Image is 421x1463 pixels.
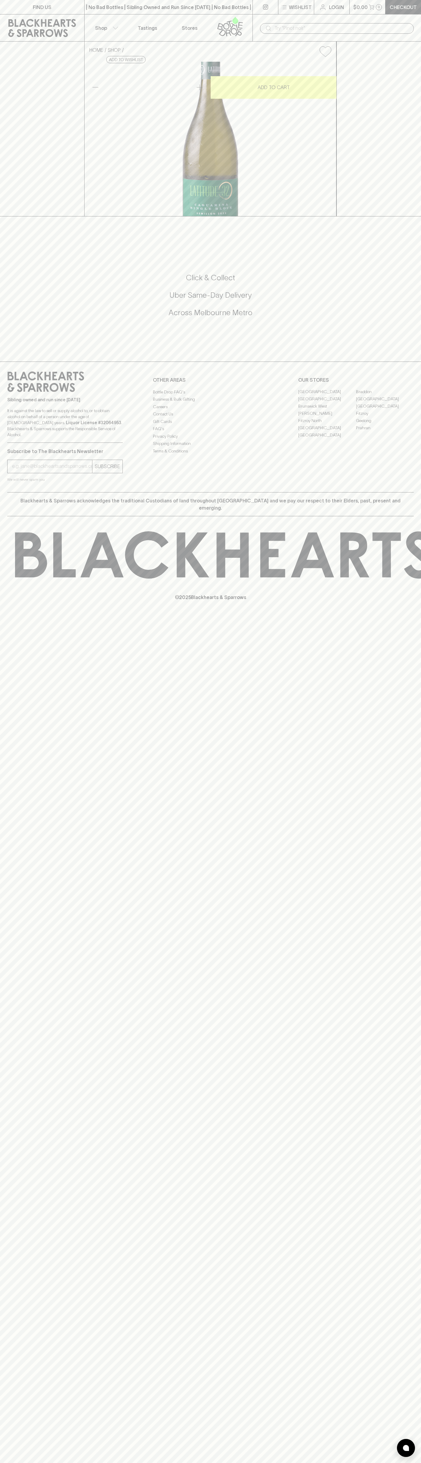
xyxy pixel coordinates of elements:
[298,376,414,384] p: OUR STORES
[153,447,268,455] a: Terms & Conditions
[7,397,123,403] p: Sibling owned and run since [DATE]
[356,396,414,403] a: [GEOGRAPHIC_DATA]
[403,1445,409,1451] img: bubble-icon
[95,463,120,470] p: SUBSCRIBE
[12,497,409,511] p: Blackhearts & Sparrows acknowledges the traditional Custodians of land throughout [GEOGRAPHIC_DAT...
[7,249,414,349] div: Call to action block
[7,290,414,300] h5: Uber Same-Day Delivery
[108,47,121,53] a: SHOP
[274,23,409,33] input: Try "Pinot noir"
[298,432,356,439] a: [GEOGRAPHIC_DATA]
[153,440,268,447] a: Shipping Information
[7,477,123,483] p: We will never spam you
[182,24,197,32] p: Stores
[258,84,290,91] p: ADD TO CART
[356,388,414,396] a: Braddon
[153,433,268,440] a: Privacy Policy
[298,403,356,410] a: Brunswick West
[66,420,121,425] strong: Liquor License #32064953
[298,410,356,417] a: [PERSON_NAME]
[12,461,92,471] input: e.g. jane@blackheartsandsparrows.com.au
[353,4,368,11] p: $0.00
[356,417,414,424] a: Geelong
[126,14,169,41] a: Tastings
[7,448,123,455] p: Subscribe to The Blackhearts Newsletter
[329,4,344,11] p: Login
[95,24,107,32] p: Shop
[356,410,414,417] a: Fitzroy
[298,417,356,424] a: Fitzroy North
[153,411,268,418] a: Contact Us
[153,425,268,433] a: FAQ's
[298,388,356,396] a: [GEOGRAPHIC_DATA]
[289,4,312,11] p: Wishlist
[92,460,122,473] button: SUBSCRIBE
[169,14,211,41] a: Stores
[85,14,127,41] button: Shop
[153,376,268,384] p: OTHER AREAS
[298,424,356,432] a: [GEOGRAPHIC_DATA]
[153,396,268,403] a: Business & Bulk Gifting
[298,396,356,403] a: [GEOGRAPHIC_DATA]
[153,388,268,396] a: Bottle Drop FAQ's
[390,4,417,11] p: Checkout
[317,44,334,59] button: Add to wishlist
[356,403,414,410] a: [GEOGRAPHIC_DATA]
[89,47,103,53] a: HOME
[7,408,123,438] p: It is against the law to sell or supply alcohol to, or to obtain alcohol on behalf of a person un...
[138,24,157,32] p: Tastings
[153,418,268,425] a: Gift Cards
[211,76,336,99] button: ADD TO CART
[85,62,336,216] img: 38169.png
[106,56,146,63] button: Add to wishlist
[378,5,380,9] p: 0
[7,273,414,283] h5: Click & Collect
[153,403,268,410] a: Careers
[33,4,51,11] p: FIND US
[7,308,414,318] h5: Across Melbourne Metro
[356,424,414,432] a: Prahran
